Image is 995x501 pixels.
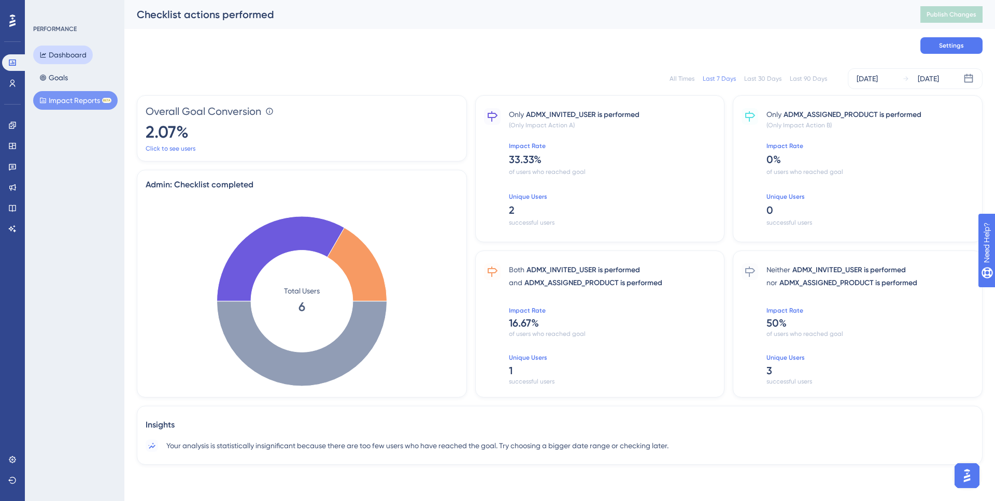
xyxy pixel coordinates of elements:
div: All Times [670,75,694,83]
span: 3 [766,363,974,376]
span: successful users [509,377,716,385]
tspan: 6 [298,299,305,314]
span: (Only Impact Action B) [766,121,974,129]
span: Publish Changes [927,10,976,19]
span: of users who reached goal [509,330,716,337]
div: [DATE] [857,72,878,85]
button: Publish Changes [920,6,983,23]
span: Only [766,108,781,121]
span: 0 [766,203,974,217]
span: Admin: Checklist completed [146,179,458,189]
span: ADMX_INVITED_USER is performed [792,264,906,276]
span: Unique Users [766,193,974,201]
span: Neither [766,263,790,276]
span: Impact Rate [766,142,974,150]
div: [DATE] [918,72,939,85]
span: 33.33 % [509,152,716,167]
button: Impact ReportsBETA [33,91,118,110]
span: ADMX_INVITED_USER is performed [526,109,639,121]
span: nor [766,276,777,289]
span: Only [509,108,524,121]
span: 2 [509,203,716,217]
span: Unique Users [766,353,974,361]
a: Click to see users [146,144,195,153]
span: ADMX_ASSIGNED_PRODUCT is performed [784,109,921,121]
span: Settings [939,41,964,50]
span: Unique Users [509,193,716,201]
div: Last 30 Days [744,75,781,83]
span: Need Help? [24,3,65,15]
span: successful users [766,377,974,385]
iframe: UserGuiding AI Assistant Launcher [951,460,983,491]
span: Impact Rate [509,306,716,314]
span: Unique Users [509,353,716,361]
button: Dashboard [33,46,93,64]
span: of users who reached goal [509,168,716,176]
span: Impact Rate [509,142,716,150]
span: ADMX_ASSIGNED_PRODUCT is performed [524,277,662,289]
div: BETA [102,98,111,103]
span: 0 % [766,152,974,167]
span: ADMX_INVITED_USER is performed [527,264,640,276]
div: Last 90 Days [790,75,827,83]
span: ADMX_ASSIGNED_PRODUCT is performed [779,277,917,289]
span: (Only Impact Action A) [509,121,716,129]
span: of users who reached goal [766,168,974,176]
div: PERFORMANCE [33,25,77,33]
span: 50 % [766,316,974,329]
span: Impact Rate [766,306,974,314]
span: Your analysis is statistically insignificant because there are too few users who have reached the... [166,439,669,452]
div: Last 7 Days [703,75,736,83]
tspan: Total Users [284,287,320,295]
span: successful users [766,218,974,227]
span: 2.07 % [146,121,458,142]
span: 16.67 % [509,316,716,329]
span: successful users [509,218,716,227]
span: Overall Goal Conversion [146,104,261,119]
button: Goals [33,68,74,87]
span: of users who reached goal [766,330,974,337]
span: 1 [509,363,716,376]
span: Both [509,263,524,276]
button: Settings [920,37,983,54]
div: Checklist actions performed [137,7,894,22]
span: and [509,276,522,289]
span: Insights [146,419,974,431]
